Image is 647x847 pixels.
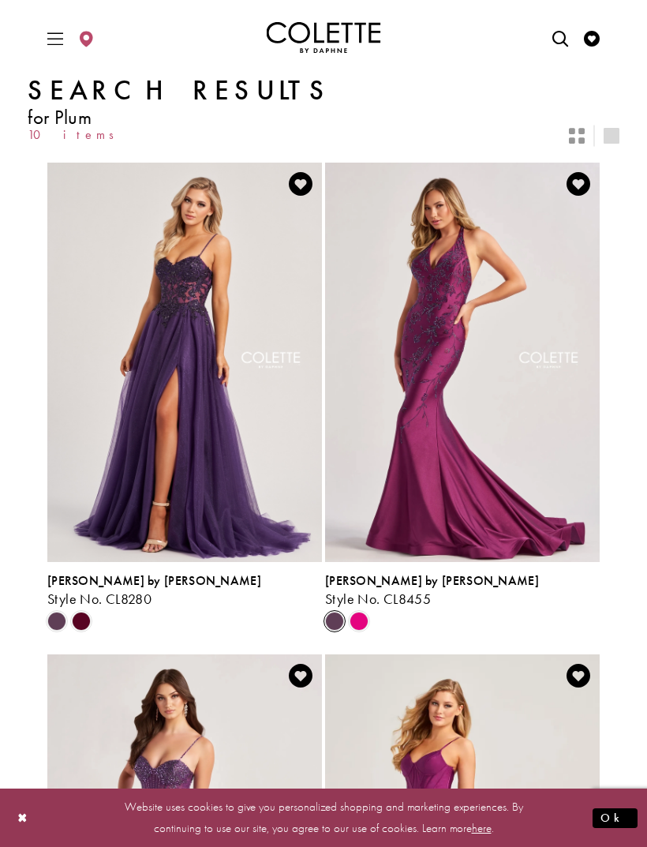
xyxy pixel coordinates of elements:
i: Plum [47,612,66,631]
a: Open Search dialog [548,16,572,59]
img: Colette by Daphne [267,22,381,54]
i: Burgundy [72,612,91,631]
div: Header Menu Left. Buttons: Hamburger menu , Store Locator [40,13,103,63]
h1: Search Results [28,75,619,107]
span: Style No. CL8280 [47,590,151,608]
i: Lipstick Pink [350,612,368,631]
span: [PERSON_NAME] by [PERSON_NAME] [47,572,261,589]
a: Add to Wishlist [284,167,317,201]
div: Colette by Daphne Style No. CL8455 [325,574,600,607]
button: Close Dialog [9,804,36,832]
a: Visit Colette by Daphne Style No. CL8455 Page [325,163,600,562]
span: 10 items [28,128,125,141]
a: here [472,820,492,836]
span: Switch layout to 2 columns [569,128,585,144]
span: Style No. CL8455 [325,590,431,608]
i: Plum [325,612,344,631]
div: Header Menu. Buttons: Search, Wishlist [545,13,608,63]
a: Add to Wishlist [562,659,595,692]
h3: for Plum [28,107,619,128]
p: Website uses cookies to give you personalized shopping and marketing experiences. By continuing t... [114,796,533,839]
a: Add to Wishlist [562,167,595,201]
a: Add to Wishlist [284,659,317,692]
a: Colette by Daphne Homepage [267,22,381,54]
button: Submit Dialog [593,808,638,828]
span: [PERSON_NAME] by [PERSON_NAME] [325,572,539,589]
div: Colette by Daphne Style No. CL8280 [47,574,322,607]
a: Visit Store Locator page [74,16,98,59]
a: Visit Colette by Daphne Style No. CL8280 Page [47,163,322,562]
a: Visit Wishlist Page [580,16,604,59]
span: Switch layout to 1 columns [604,128,619,144]
span: Toggle Main Navigation Menu [43,16,67,59]
div: Layout Controls [559,118,629,153]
